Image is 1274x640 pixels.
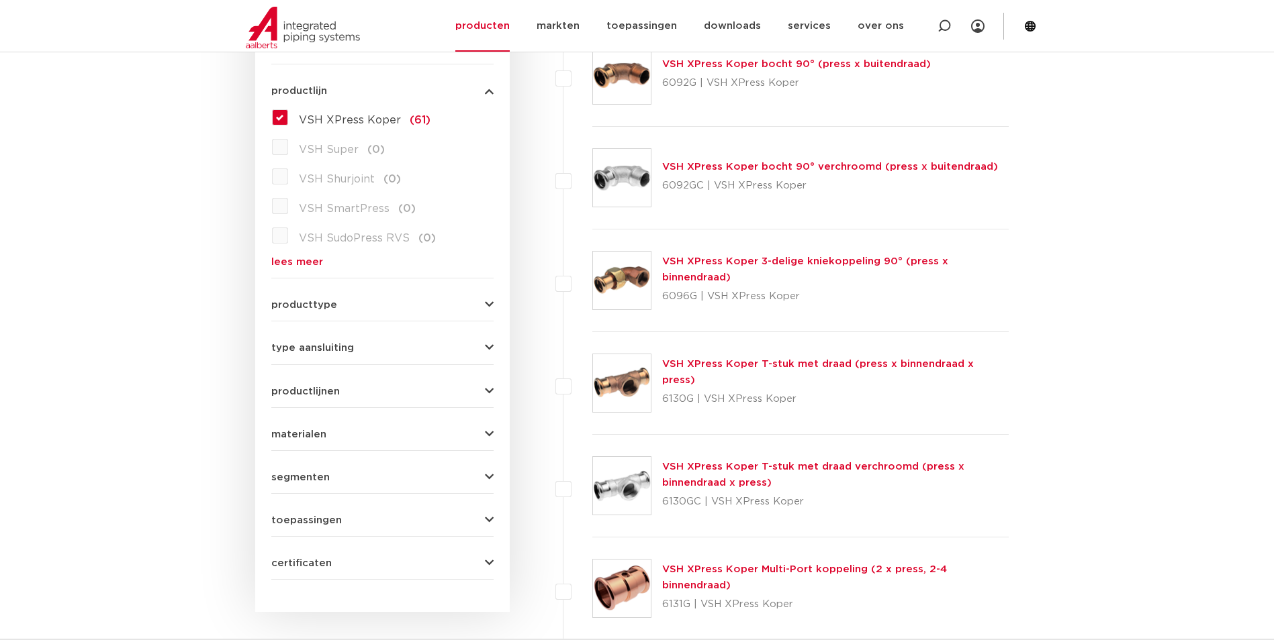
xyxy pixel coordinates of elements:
a: VSH XPress Koper Multi-Port koppeling (2 x press, 2-4 binnendraad) [662,564,947,590]
img: Thumbnail for VSH XPress Koper bocht 90° (press x buitendraad) [593,46,651,104]
span: (0) [398,203,416,214]
button: productlijnen [271,386,494,396]
p: 6092GC | VSH XPress Koper [662,175,998,197]
span: productlijnen [271,386,340,396]
span: VSH SudoPress RVS [299,233,410,244]
a: VSH XPress Koper bocht 90° (press x buitendraad) [662,59,931,69]
img: Thumbnail for VSH XPress Koper T-stuk met draad verchroomd (press x binnendraad x press) [593,457,651,515]
span: producttype [271,300,337,310]
span: VSH SmartPress [299,203,390,214]
button: segmenten [271,472,494,482]
a: lees meer [271,257,494,267]
button: producttype [271,300,494,310]
span: productlijn [271,86,327,96]
button: certificaten [271,558,494,568]
span: VSH XPress Koper [299,115,401,125]
img: Thumbnail for VSH XPress Koper T-stuk met draad (press x binnendraad x press) [593,354,651,412]
span: materialen [271,429,326,439]
span: (61) [410,115,430,125]
span: (0) [418,233,436,244]
a: VSH XPress Koper bocht 90° verchroomd (press x buitendraad) [662,162,998,172]
p: 6096G | VSH XPress Koper [662,286,1009,307]
p: 6092G | VSH XPress Koper [662,72,931,94]
span: (0) [383,174,401,184]
span: type aansluiting [271,343,354,353]
span: (0) [367,144,385,155]
img: Thumbnail for VSH XPress Koper 3-delige kniekoppeling 90° (press x binnendraad) [593,252,651,309]
p: 6130GC | VSH XPress Koper [662,491,1009,513]
button: materialen [271,429,494,439]
a: VSH XPress Koper T-stuk met draad (press x binnendraad x press) [662,359,974,385]
img: Thumbnail for VSH XPress Koper bocht 90° verchroomd (press x buitendraad) [593,149,651,207]
p: 6131G | VSH XPress Koper [662,594,1009,615]
span: certificaten [271,558,332,568]
span: segmenten [271,472,330,482]
span: VSH Shurjoint [299,174,375,184]
p: 6130G | VSH XPress Koper [662,388,1009,410]
span: toepassingen [271,515,342,525]
a: VSH XPress Koper 3-delige kniekoppeling 90° (press x binnendraad) [662,256,948,282]
span: VSH Super [299,144,359,155]
button: productlijn [271,86,494,96]
button: type aansluiting [271,343,494,353]
button: toepassingen [271,515,494,525]
a: VSH XPress Koper T-stuk met draad verchroomd (press x binnendraad x press) [662,462,964,488]
img: Thumbnail for VSH XPress Koper Multi-Port koppeling (2 x press, 2-4 binnendraad) [593,559,651,617]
